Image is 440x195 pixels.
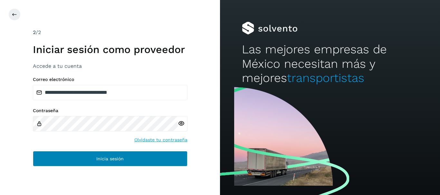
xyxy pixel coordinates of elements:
[242,42,418,85] h2: Las mejores empresas de México necesitan más y mejores
[33,108,187,113] label: Contraseña
[33,151,187,166] button: Inicia sesión
[33,77,187,82] label: Correo electrónico
[33,29,36,35] span: 2
[96,156,124,161] span: Inicia sesión
[287,71,364,85] span: transportistas
[134,137,187,143] a: Olvidaste tu contraseña
[33,63,187,69] h3: Accede a tu cuenta
[33,43,187,56] h1: Iniciar sesión como proveedor
[33,29,187,36] div: /2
